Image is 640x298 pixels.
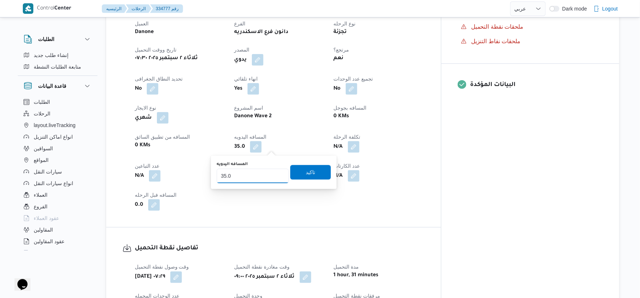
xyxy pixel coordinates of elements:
[21,212,95,224] button: عقود العملاء
[21,96,95,108] button: الطلبات
[135,273,165,282] b: [DATE] ٠٧:٢٩
[290,165,331,180] button: تاكيد
[560,6,587,12] span: Dark mode
[38,35,54,44] h3: الطلبات
[21,108,95,119] button: الرحلات
[458,21,603,33] button: ملحقات نقطة التحميل
[471,37,521,46] span: ملحقات نقاط التنزيل
[34,144,53,153] span: السواقين
[234,21,245,26] span: الفرع
[234,56,247,64] b: يدوي
[234,264,290,270] span: وقت مغادرة نقطة التحميل
[334,54,344,63] b: نعم
[217,162,248,167] label: المسافه اليدويه
[34,167,62,176] span: سيارات النقل
[591,1,621,16] button: Logout
[150,4,183,13] button: 334777 رقم
[234,273,295,282] b: ثلاثاء ٢ سبتمبر ٢٠٢٥ ٠٩:٠٠
[334,163,360,169] span: عدد الكارتات
[135,192,176,198] span: المسافه فبل الرحله
[21,49,95,61] button: إنشاء طلب جديد
[135,76,183,82] span: تحديد النطاق الجغرافى
[135,114,152,122] b: شهري
[135,54,198,63] b: ثلاثاء ٢ سبتمبر ٢٠٢٥ ٠٧:٣٠
[34,237,65,246] span: عقود المقاولين
[334,85,341,93] b: No
[34,214,59,223] span: عقود العملاء
[34,51,68,60] span: إنشاء طلب جديد
[21,166,95,177] button: سيارات النقل
[21,236,95,247] button: عقود المقاولين
[7,269,30,291] iframe: chat widget
[21,247,95,259] button: اجهزة التليفون
[135,163,159,169] span: عدد التباعين
[135,21,149,26] span: العميل
[602,4,618,13] span: Logout
[234,143,245,151] b: 35.0
[135,85,142,93] b: No
[21,201,95,212] button: الفروع
[234,28,288,37] b: دانون فرع الاسكندريه
[34,202,47,211] span: الفروع
[135,134,190,140] span: المسافه من تطبيق السائق
[135,47,176,53] span: تاريخ ووقت التحميل
[54,6,71,12] b: Center
[24,82,92,90] button: قاعدة البيانات
[21,154,95,166] button: المواقع
[135,105,156,111] span: نوع الايجار
[471,24,524,30] span: ملحقات نقطة التحميل
[34,179,73,188] span: انواع سيارات النقل
[34,121,75,130] span: layout.liveTracking
[471,38,521,44] span: ملحقات نقاط التنزيل
[135,244,425,254] h3: تفاصيل نقطة التحميل
[458,36,603,47] button: ملحقات نقاط التنزيل
[135,28,154,37] b: Danone
[234,105,263,111] span: اسم المشروع
[34,109,50,118] span: الرحلات
[334,134,361,140] span: تكلفة الرحلة
[34,191,47,199] span: العملاء
[135,172,144,180] b: N/A
[21,131,95,143] button: انواع اماكن التنزيل
[135,141,150,150] b: 0 KMs
[18,49,97,75] div: الطلبات
[135,201,143,209] b: 0.0
[34,132,73,141] span: انواع اماكن التنزيل
[23,3,33,14] img: X8yXhbKr1z7QwAAAABJRU5ErkJggg==
[234,112,271,121] b: Danone Wave 2
[135,264,189,270] span: وقت وصول نفطة التحميل
[234,85,242,93] b: Yes
[34,156,49,164] span: المواقع
[21,143,95,154] button: السواقين
[126,4,151,13] button: الرحلات
[21,177,95,189] button: انواع سيارات النقل
[234,134,266,140] span: المسافه اليدويه
[102,4,127,13] button: الرئيسيه
[24,35,92,44] button: الطلبات
[334,105,367,111] span: المسافه بجوجل
[334,47,349,53] span: مرتجع؟
[334,112,349,121] b: 0 KMs
[34,225,53,234] span: المقاولين
[21,189,95,201] button: العملاء
[471,23,524,31] span: ملحقات نقطة التحميل
[34,98,50,106] span: الطلبات
[34,249,64,257] span: اجهزة التليفون
[38,82,66,90] h3: قاعدة البيانات
[234,47,249,53] span: المصدر
[334,28,347,37] b: تجزئة
[334,172,343,180] b: N/A
[306,168,315,177] span: تاكيد
[21,119,95,131] button: layout.liveTracking
[21,61,95,73] button: متابعة الطلبات النشطة
[334,264,359,270] span: مدة التحميل
[34,62,81,71] span: متابعة الطلبات النشطة
[334,272,379,280] b: 1 hour, 31 minutes
[470,80,603,90] h3: البيانات المؤكدة
[21,224,95,236] button: المقاولين
[334,76,373,82] span: تجميع عدد الوحدات
[334,143,343,151] b: N/A
[234,76,258,82] span: انهاء تلقائي
[18,96,97,253] div: قاعدة البيانات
